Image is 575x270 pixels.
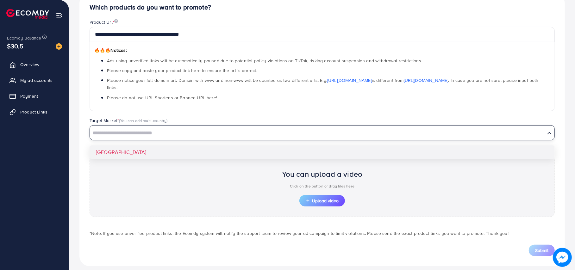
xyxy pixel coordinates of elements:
[90,125,555,140] div: Search for option
[114,19,118,23] img: image
[20,109,47,115] span: Product Links
[5,74,64,87] a: My ad accounts
[5,106,64,118] a: Product Links
[107,77,539,91] span: Please notice your full domain url. Domain with www and non-www will be counted as two different ...
[119,118,167,123] span: (You can add multi-country)
[94,47,127,53] span: Notices:
[20,77,53,83] span: My ad accounts
[90,230,555,237] p: *Note: If you use unverified product links, the Ecomdy system will notify the support team to rev...
[7,41,23,51] span: $30.5
[90,3,555,11] h4: Which products do you want to promote?
[90,117,168,124] label: Target Market
[94,47,110,53] span: 🔥🔥🔥
[282,169,363,179] h2: You can upload a video
[90,145,555,159] li: [GEOGRAPHIC_DATA]
[529,245,555,256] button: Submit
[6,9,49,19] img: logo
[91,128,545,138] input: Search for option
[20,93,38,99] span: Payment
[299,195,345,206] button: Upload video
[282,182,363,190] p: Click on the button or drag files here
[90,19,118,25] label: Product Url
[107,67,257,74] span: Please copy and paste your product link here to ensure the url is correct.
[5,90,64,102] a: Payment
[553,248,572,267] img: image
[20,61,39,68] span: Overview
[107,58,422,64] span: Ads using unverified links will be automatically paused due to potential policy violations on Tik...
[56,12,63,19] img: menu
[404,77,448,83] a: [URL][DOMAIN_NAME]
[107,95,217,101] span: Please do not use URL Shortens or Banned URL here!
[327,77,372,83] a: [URL][DOMAIN_NAME]
[56,43,62,50] img: image
[535,247,548,254] span: Submit
[7,35,41,41] span: Ecomdy Balance
[5,58,64,71] a: Overview
[306,199,339,203] span: Upload video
